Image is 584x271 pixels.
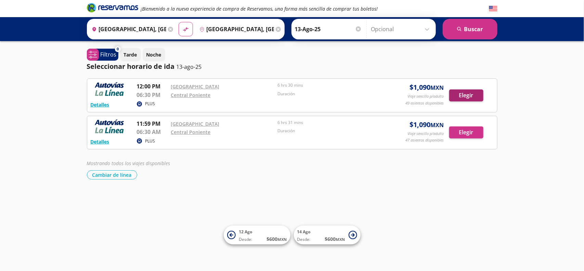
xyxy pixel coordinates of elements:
p: Viaje sencillo p/adulto [408,131,444,137]
button: Detalles [91,101,109,108]
small: MXN [336,237,345,242]
i: Brand Logo [87,2,138,13]
button: Tarde [120,48,141,61]
p: 11:59 PM [137,120,168,128]
small: MXN [431,84,444,91]
span: 0 [117,46,119,52]
button: Elegir [449,126,483,138]
p: 47 asientos disponibles [406,137,444,143]
p: 6 hrs 31 mins [277,120,381,126]
a: Central Poniente [171,92,211,98]
span: $ 1,090 [410,120,444,130]
p: 06:30 PM [137,91,168,99]
a: Brand Logo [87,2,138,15]
button: 12 AgoDesde:$600MXN [224,226,290,245]
p: Filtros [101,50,117,59]
p: 6 hrs 30 mins [277,82,381,88]
span: 12 Ago [239,229,252,235]
p: Seleccionar horario de ida [87,61,175,72]
span: 14 Ago [297,229,311,235]
a: Central Poniente [171,129,211,135]
button: Cambiar de línea [87,170,137,180]
p: Tarde [124,51,137,58]
p: 06:30 AM [137,128,168,136]
p: Duración [277,91,381,97]
button: Noche [143,48,165,61]
p: Viaje sencillo p/adulto [408,94,444,99]
small: MXN [431,121,444,129]
button: Buscar [443,19,497,39]
input: Elegir Fecha [295,21,362,38]
p: Duración [277,128,381,134]
p: 12:00 PM [137,82,168,90]
input: Buscar Destino [197,21,274,38]
button: English [489,4,497,13]
em: Mostrando todos los viajes disponibles [87,160,170,167]
img: RESERVAMOS [91,82,128,96]
a: [GEOGRAPHIC_DATA] [171,121,220,127]
em: ¡Bienvenido a la nueva experiencia de compra de Reservamos, una forma más sencilla de comprar tus... [141,5,378,12]
small: MXN [278,237,287,242]
img: RESERVAMOS [91,120,128,133]
span: $ 600 [267,236,287,243]
button: 14 AgoDesde:$600MXN [294,226,361,245]
p: PLUS [145,101,155,107]
span: Desde: [239,237,252,243]
button: Detalles [91,138,109,145]
span: $ 600 [325,236,345,243]
p: PLUS [145,138,155,144]
button: 0Filtros [87,49,118,61]
a: [GEOGRAPHIC_DATA] [171,83,220,90]
p: 49 asientos disponibles [406,100,444,106]
input: Buscar Origen [89,21,166,38]
span: Desde: [297,237,311,243]
button: Elegir [449,89,483,101]
p: Noche [146,51,161,58]
input: Opcional [371,21,432,38]
p: 13-ago-25 [177,63,202,71]
span: $ 1,090 [410,82,444,93]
